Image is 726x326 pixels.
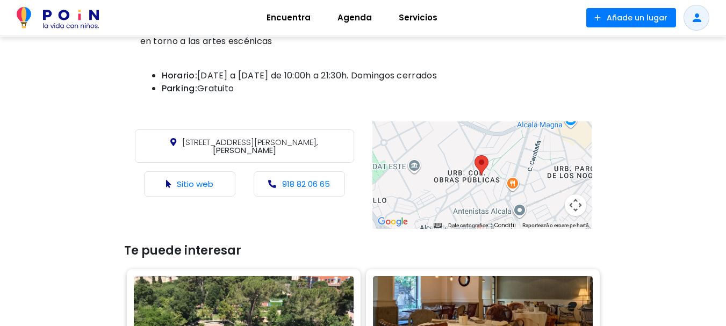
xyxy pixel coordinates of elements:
button: Añade un lugar [586,8,676,27]
span: [PERSON_NAME] [182,136,318,156]
span: Agenda [333,9,377,26]
img: POiN [17,7,99,28]
a: Encuentra [253,5,324,31]
h3: Te puede interesar [124,244,602,258]
a: 918 82 06 65 [282,178,330,190]
button: Comenzi pentru zona vizibilă pe hartă [565,194,586,216]
li: [DATE] a [DATE] de 10:00h a 21:30h. Domingos cerrados [162,69,586,82]
span: [STREET_ADDRESS][PERSON_NAME], [182,136,318,148]
img: Google [375,215,411,229]
a: Agenda [324,5,385,31]
a: Raportează o eroare pe hartă [522,222,588,228]
span: Servicios [394,9,442,26]
button: Comenzi rapide de la tastatură [434,222,441,229]
button: Date cartografice [448,222,488,229]
a: Servicios [385,5,451,31]
a: Deschide această zonă în Google Maps (în fereastră nouă) [375,215,411,229]
span: Encuentra [262,9,315,26]
strong: Horario: [162,69,197,82]
strong: Parking: [162,82,197,95]
li: Gratuito [162,82,586,95]
a: Sitio web [177,178,213,190]
a: Condiții (se deschide într-o filă nouă) [494,221,516,229]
